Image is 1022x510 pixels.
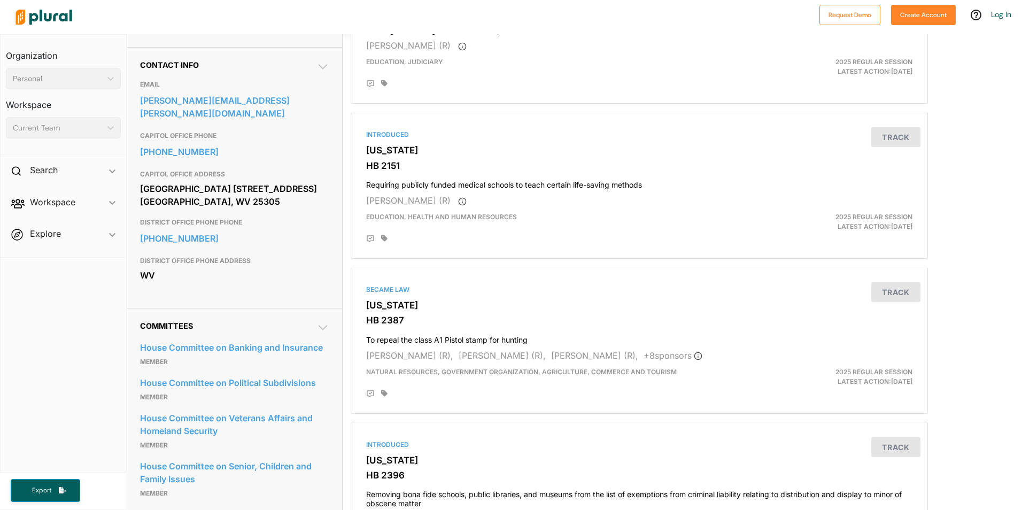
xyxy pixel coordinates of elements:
[891,5,956,25] button: Create Account
[140,230,329,246] a: [PHONE_NUMBER]
[366,40,451,51] span: [PERSON_NAME] (R)
[140,267,329,283] div: WV
[381,235,388,242] div: Add tags
[366,175,912,190] h4: Requiring publicly funded medical schools to teach certain life-saving methods
[366,368,677,376] span: Natural Resources, Government Organization, Agriculture, Commerce and Tourism
[366,145,912,156] h3: [US_STATE]
[13,73,103,84] div: Personal
[366,470,912,481] h3: HB 2396
[140,391,329,404] p: Member
[140,458,329,487] a: House Committee on Senior, Children and Family Issues
[140,339,329,356] a: House Committee on Banking and Insurance
[6,40,121,64] h3: Organization
[140,321,193,330] span: Committees
[366,213,517,221] span: Education, Health and Human Resources
[551,350,638,361] span: [PERSON_NAME] (R),
[140,487,329,500] p: Member
[366,195,451,206] span: [PERSON_NAME] (R)
[871,127,920,147] button: Track
[140,254,329,267] h3: DISTRICT OFFICE PHONE ADDRESS
[835,213,912,221] span: 2025 Regular Session
[871,437,920,457] button: Track
[991,10,1011,19] a: Log In
[871,282,920,302] button: Track
[835,368,912,376] span: 2025 Regular Session
[381,80,388,87] div: Add tags
[366,350,453,361] span: [PERSON_NAME] (R),
[366,330,912,345] h4: To repeal the class A1 Pistol stamp for hunting
[819,5,880,25] button: Request Demo
[140,78,329,91] h3: EMAIL
[891,9,956,20] a: Create Account
[6,89,121,113] h3: Workspace
[381,390,388,397] div: Add tags
[140,181,329,210] div: [GEOGRAPHIC_DATA] [STREET_ADDRESS] [GEOGRAPHIC_DATA], WV 25305
[13,122,103,134] div: Current Team
[366,130,912,140] div: Introduced
[140,410,329,439] a: House Committee on Veterans Affairs and Homeland Security
[140,168,329,181] h3: CAPITOL OFFICE ADDRESS
[733,57,920,76] div: Latest Action: [DATE]
[140,60,199,69] span: Contact Info
[11,479,80,502] button: Export
[366,80,375,88] div: Add Position Statement
[733,367,920,387] div: Latest Action: [DATE]
[366,455,912,466] h3: [US_STATE]
[366,315,912,326] h3: HB 2387
[366,160,912,171] h3: HB 2151
[644,350,702,361] span: + 8 sponsor s
[459,350,546,361] span: [PERSON_NAME] (R),
[140,216,329,229] h3: DISTRICT OFFICE PHONE PHONE
[140,144,329,160] a: [PHONE_NUMBER]
[366,440,912,450] div: Introduced
[30,164,58,176] h2: Search
[140,129,329,142] h3: CAPITOL OFFICE PHONE
[25,486,59,495] span: Export
[366,285,912,295] div: Became Law
[140,375,329,391] a: House Committee on Political Subdivisions
[140,92,329,121] a: [PERSON_NAME][EMAIL_ADDRESS][PERSON_NAME][DOMAIN_NAME]
[366,300,912,311] h3: [US_STATE]
[733,212,920,231] div: Latest Action: [DATE]
[366,58,443,66] span: Education, Judiciary
[835,58,912,66] span: 2025 Regular Session
[366,390,375,398] div: Add Position Statement
[140,356,329,368] p: Member
[366,485,912,508] h4: Removing bona fide schools, public libraries, and museums from the list of exemptions from crimin...
[140,439,329,452] p: Member
[819,9,880,20] a: Request Demo
[366,235,375,243] div: Add Position Statement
